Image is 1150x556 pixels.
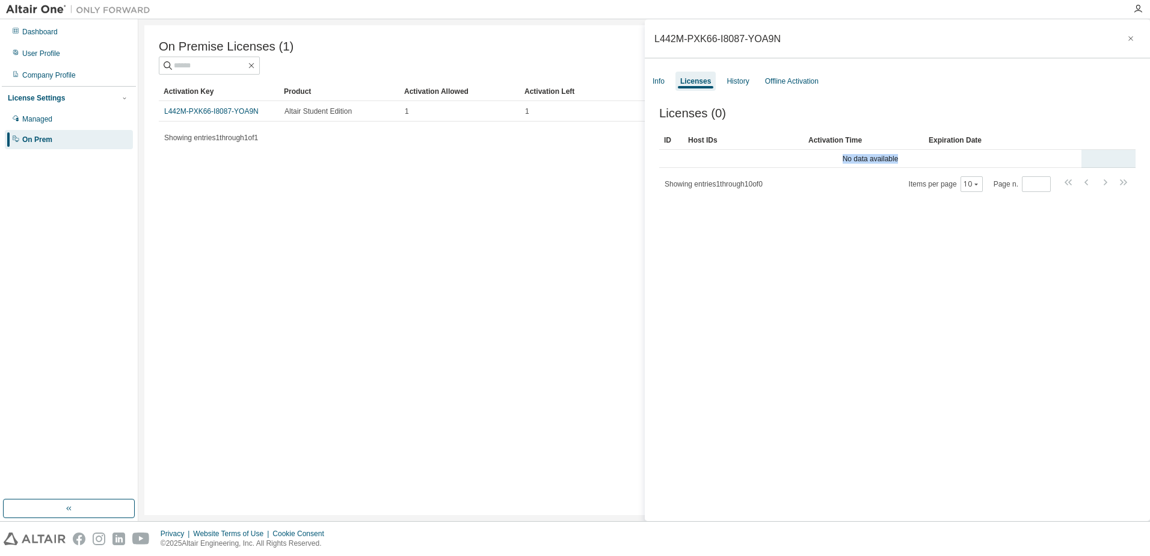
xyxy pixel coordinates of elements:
span: 1 [405,107,409,116]
div: Website Terms of Use [193,529,272,539]
div: History [727,76,749,86]
img: linkedin.svg [112,533,125,545]
div: Dashboard [22,27,58,37]
img: facebook.svg [73,533,85,545]
div: L442M-PXK66-I8087-YOA9N [654,34,781,43]
div: Company Profile [22,70,76,80]
div: Activation Allowed [404,82,515,101]
div: Cookie Consent [272,529,331,539]
span: Licenses (0) [659,107,726,120]
div: Managed [22,114,52,124]
div: On Prem [22,135,52,144]
div: Offline Activation [765,76,819,86]
span: Page n. [994,176,1051,192]
a: L442M-PXK66-I8087-YOA9N [164,107,259,116]
span: On Premise Licenses (1) [159,40,294,54]
div: Activation Time [808,131,919,150]
div: Activation Left [524,82,635,101]
img: Altair One [6,4,156,16]
span: Items per page [909,176,983,192]
div: ID [664,131,678,150]
img: youtube.svg [132,533,150,545]
div: License Settings [8,93,65,103]
span: Showing entries 1 through 1 of 1 [164,134,258,142]
img: altair_logo.svg [4,533,66,545]
td: No data available [659,150,1081,168]
button: 10 [964,179,980,189]
div: Activation Key [164,82,274,101]
span: 1 [525,107,529,116]
div: Host IDs [688,131,799,150]
div: User Profile [22,49,60,58]
div: Product [284,82,395,101]
div: Expiration Date [929,131,1029,150]
span: Altair Student Edition [284,107,352,116]
p: © 2025 Altair Engineering, Inc. All Rights Reserved. [161,539,331,549]
span: Showing entries 1 through 10 of 0 [665,180,763,188]
div: Info [653,76,665,86]
img: instagram.svg [93,533,105,545]
div: Licenses [680,76,711,86]
div: Privacy [161,529,193,539]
